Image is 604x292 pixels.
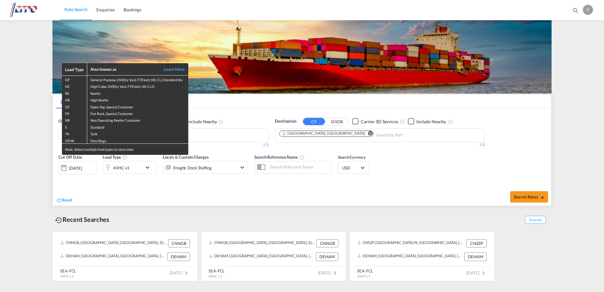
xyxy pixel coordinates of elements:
td: Standard [87,123,188,130]
th: Load Type [62,63,87,76]
td: Flexi Bags [87,137,188,144]
td: High Cube, DV(Dry Van), FT(Feet), H0, CLO [87,82,188,89]
td: FR [62,110,87,116]
td: Tank [87,130,188,137]
td: OT [62,103,87,110]
td: High Reefer [87,96,188,103]
td: GP [62,76,87,82]
td: General Purpose, DV(Dry Van), FT(Feet), H0, CLI, Standard dry [87,76,188,82]
div: Note: Select multiple load types to view rates [62,144,188,155]
div: Also known as [90,66,157,72]
td: Reefer [87,89,188,96]
td: S [62,123,87,130]
td: RE [62,89,87,96]
a: Learn More [157,66,185,72]
td: OTHR [62,137,87,144]
td: Open Top, Special Container [87,103,188,110]
td: HR [62,96,87,103]
td: TK [62,130,87,137]
td: Flat Rack, Special Container [87,110,188,116]
td: NR [62,116,87,123]
td: HC [62,82,87,89]
td: Non Operating Reefer Container [87,116,188,123]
